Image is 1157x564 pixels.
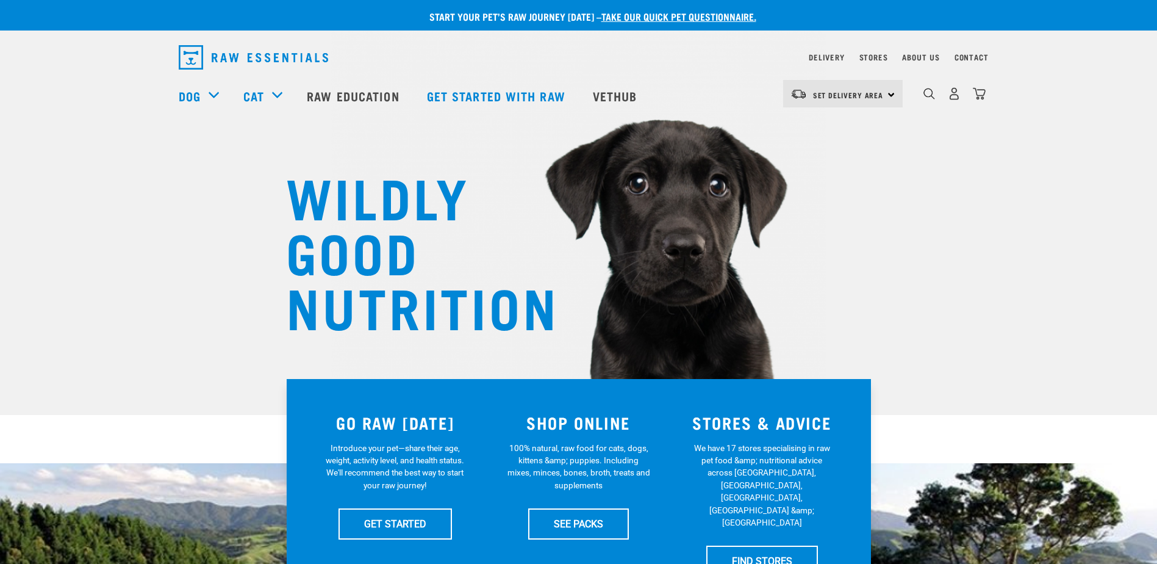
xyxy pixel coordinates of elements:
[690,442,834,529] p: We have 17 stores specialising in raw pet food &amp; nutritional advice across [GEOGRAPHIC_DATA],...
[948,87,961,100] img: user.png
[169,40,989,74] nav: dropdown navigation
[323,442,467,492] p: Introduce your pet—share their age, weight, activity level, and health status. We'll recommend th...
[179,45,328,70] img: Raw Essentials Logo
[973,87,986,100] img: home-icon@2x.png
[809,55,844,59] a: Delivery
[955,55,989,59] a: Contact
[601,13,756,19] a: take our quick pet questionnaire.
[311,413,480,432] h3: GO RAW [DATE]
[295,71,414,120] a: Raw Education
[339,508,452,539] a: GET STARTED
[859,55,888,59] a: Stores
[902,55,939,59] a: About Us
[494,413,663,432] h3: SHOP ONLINE
[243,87,264,105] a: Cat
[528,508,629,539] a: SEE PACKS
[678,413,847,432] h3: STORES & ADVICE
[790,89,807,99] img: van-moving.png
[581,71,653,120] a: Vethub
[415,71,581,120] a: Get started with Raw
[813,93,884,97] span: Set Delivery Area
[179,87,201,105] a: Dog
[286,168,530,333] h1: WILDLY GOOD NUTRITION
[507,442,650,492] p: 100% natural, raw food for cats, dogs, kittens &amp; puppies. Including mixes, minces, bones, bro...
[923,88,935,99] img: home-icon-1@2x.png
